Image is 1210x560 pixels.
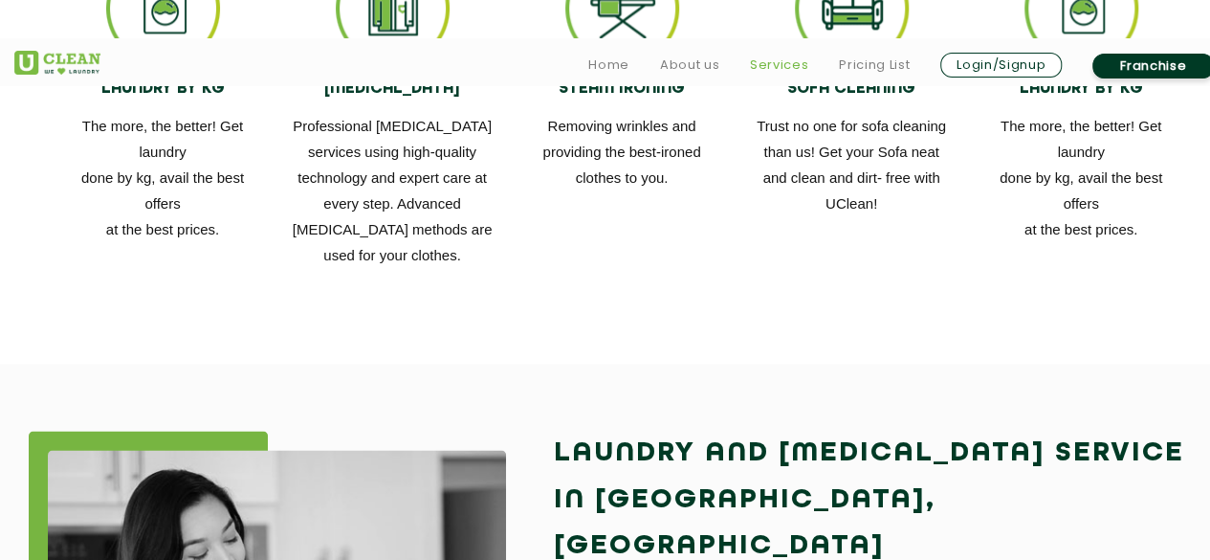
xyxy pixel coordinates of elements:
p: Professional [MEDICAL_DATA] services using high-quality technology and expert care at every step.... [292,113,493,268]
a: Services [750,54,808,77]
p: The more, the better! Get laundry done by kg, avail the best offers at the best prices. [62,113,263,242]
a: Pricing List [839,54,910,77]
p: The more, the better! Get laundry done by kg, avail the best offers at the best prices. [980,113,1181,242]
p: Trust no one for sofa cleaning than us! Get your Sofa neat and clean and dirt- free with UClean! [751,113,952,216]
h4: STEAM IRONING [521,80,722,99]
h4: [MEDICAL_DATA] [292,80,493,99]
a: Login/Signup [940,53,1062,78]
a: About us [660,54,719,77]
img: UClean Laundry and Dry Cleaning [14,51,100,75]
h4: LAUNDRY BY KG [62,80,263,99]
p: Removing wrinkles and providing the best-ironed clothes to you. [521,113,722,190]
a: Home [588,54,629,77]
h4: SOFA CLEANING [751,80,952,99]
h4: LAUNDRY BY KG [980,80,1181,99]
